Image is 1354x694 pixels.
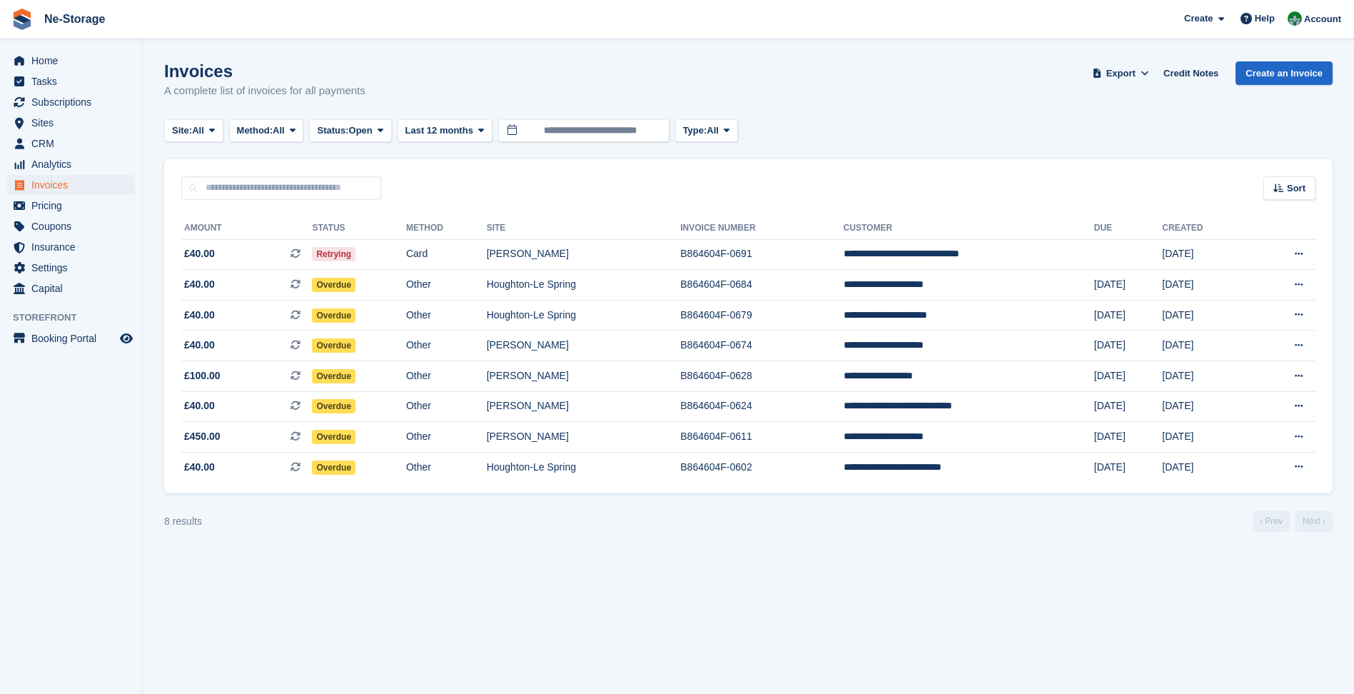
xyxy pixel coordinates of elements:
span: Site: [172,124,192,138]
td: [DATE] [1162,422,1251,453]
td: B864604F-0674 [680,331,843,361]
td: [DATE] [1162,331,1251,361]
button: Site: All [164,119,223,143]
td: [DATE] [1162,300,1251,331]
span: £100.00 [184,368,221,383]
a: menu [7,134,135,154]
span: Overdue [312,338,355,353]
td: B864604F-0679 [680,300,843,331]
button: Export [1089,61,1152,85]
a: Previous [1253,511,1290,532]
td: [PERSON_NAME] [487,331,681,361]
td: [DATE] [1162,452,1251,482]
div: 8 results [164,514,202,529]
th: Method [406,217,487,240]
td: [DATE] [1094,422,1163,453]
span: £40.00 [184,460,215,475]
span: Analytics [31,154,117,174]
a: menu [7,216,135,236]
span: Help [1255,11,1275,26]
span: Booking Portal [31,328,117,348]
span: Tasks [31,71,117,91]
span: All [707,124,719,138]
span: £40.00 [184,246,215,261]
a: Credit Notes [1158,61,1224,85]
button: Type: All [675,119,738,143]
th: Invoice Number [680,217,843,240]
h1: Invoices [164,61,365,81]
a: menu [7,71,135,91]
td: [DATE] [1162,270,1251,301]
td: [DATE] [1162,391,1251,422]
a: menu [7,113,135,133]
span: Sites [31,113,117,133]
span: CRM [31,134,117,154]
a: Create an Invoice [1236,61,1333,85]
td: [DATE] [1094,391,1163,422]
td: Other [406,300,487,331]
span: Pricing [31,196,117,216]
td: [PERSON_NAME] [487,391,681,422]
td: B864604F-0602 [680,452,843,482]
td: B864604F-0684 [680,270,843,301]
a: menu [7,196,135,216]
td: Houghton-Le Spring [487,300,681,331]
span: Overdue [312,308,355,323]
button: Last 12 months [398,119,492,143]
a: menu [7,258,135,278]
span: Invoices [31,175,117,195]
td: Other [406,270,487,301]
span: Overdue [312,278,355,292]
button: Status: Open [309,119,391,143]
td: [PERSON_NAME] [487,361,681,392]
span: £40.00 [184,338,215,353]
span: Capital [31,278,117,298]
th: Created [1162,217,1251,240]
td: Other [406,361,487,392]
td: [DATE] [1094,300,1163,331]
span: Sort [1287,181,1305,196]
a: menu [7,92,135,112]
th: Due [1094,217,1163,240]
a: menu [7,328,135,348]
td: B864604F-0691 [680,239,843,270]
span: Retrying [312,247,355,261]
td: Card [406,239,487,270]
th: Status [312,217,406,240]
span: £450.00 [184,429,221,444]
span: Status: [317,124,348,138]
span: Type: [683,124,707,138]
td: [DATE] [1094,361,1163,392]
span: Last 12 months [405,124,473,138]
a: menu [7,175,135,195]
span: £40.00 [184,308,215,323]
th: Customer [844,217,1094,240]
td: [DATE] [1162,361,1251,392]
span: All [192,124,204,138]
span: Overdue [312,369,355,383]
span: Home [31,51,117,71]
span: Insurance [31,237,117,257]
td: B864604F-0628 [680,361,843,392]
td: [PERSON_NAME] [487,239,681,270]
td: [DATE] [1162,239,1251,270]
span: All [273,124,285,138]
span: Overdue [312,430,355,444]
td: B864604F-0611 [680,422,843,453]
span: Overdue [312,461,355,475]
span: £40.00 [184,398,215,413]
td: Houghton-Le Spring [487,270,681,301]
td: Other [406,452,487,482]
span: Coupons [31,216,117,236]
td: Houghton-Le Spring [487,452,681,482]
p: A complete list of invoices for all payments [164,83,365,99]
td: [DATE] [1094,270,1163,301]
a: menu [7,51,135,71]
th: Site [487,217,681,240]
td: Other [406,422,487,453]
span: Open [349,124,373,138]
nav: Page [1250,511,1335,532]
a: Next [1295,511,1333,532]
span: Account [1304,12,1341,26]
a: menu [7,278,135,298]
